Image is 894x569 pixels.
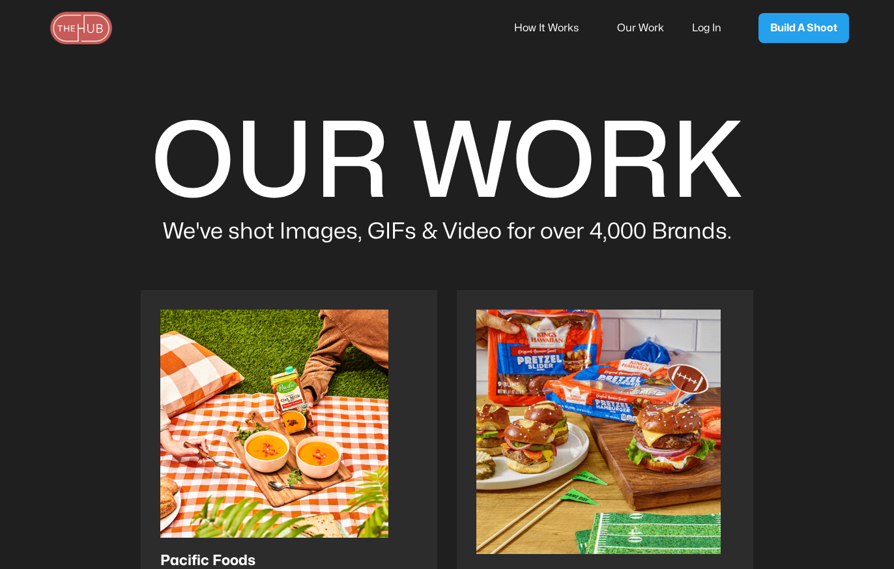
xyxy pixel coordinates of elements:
p: We've shot Images, GIFs & Video for over 4,000 Brands. [141,216,753,248]
a: Our Work [617,14,682,42]
a: How It Works [514,14,596,42]
h1: OUR WORK [141,100,753,228]
a: Build A Shoot [758,13,849,43]
a: Log In [692,14,739,42]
